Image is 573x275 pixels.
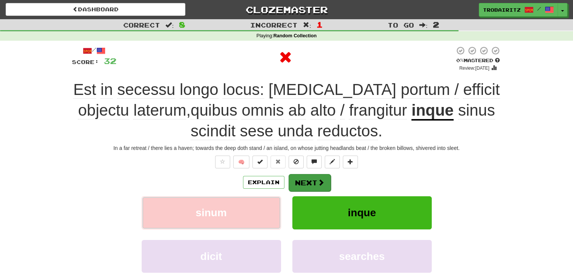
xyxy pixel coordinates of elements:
span: unda [278,122,313,140]
span: 1 [316,20,323,29]
span: longo [180,81,219,99]
span: 8 [179,20,185,29]
span: : [419,22,428,28]
span: secessu [117,81,175,99]
button: 🧠 [233,156,249,168]
span: Est [73,81,96,99]
span: reductos [317,122,378,140]
button: Reset to 0% Mastered (alt+r) [270,156,286,168]
a: Dashboard [6,3,185,16]
span: : [303,22,311,28]
button: Ignore sentence (alt+i) [289,156,304,168]
span: Incorrect [250,21,298,29]
a: Trobairitz / [479,3,558,17]
button: sinum [142,196,281,229]
span: . [191,101,495,140]
span: , [73,81,500,119]
small: Review: [DATE] [459,66,489,71]
button: searches [292,240,432,273]
button: Edit sentence (alt+d) [325,156,340,168]
span: Score: [72,59,99,65]
span: / [454,81,459,99]
button: inque [292,196,432,229]
span: ab [288,101,306,119]
span: Trobairitz [483,6,521,13]
a: Clozemaster [197,3,376,16]
span: objectu [78,101,129,119]
span: portum [401,81,450,99]
button: Favorite sentence (alt+f) [215,156,230,168]
span: omnis [241,101,284,119]
button: Discuss sentence (alt+u) [307,156,322,168]
div: In a far retreat / there lies a haven; towards the deep doth stand / an island, on whose jutting ... [72,144,501,152]
button: Next [289,174,331,191]
span: 32 [104,56,116,66]
span: searches [339,251,385,262]
span: : [165,22,174,28]
button: Explain [243,176,284,189]
button: Set this sentence to 100% Mastered (alt+m) [252,156,267,168]
span: alto [310,101,336,119]
span: sinus [458,101,495,119]
div: Mastered [455,57,501,64]
span: quibus [191,101,237,119]
span: efficit [463,81,500,99]
span: locus: [223,81,264,99]
div: / [72,46,116,55]
span: sese [240,122,274,140]
u: inque [411,101,454,121]
span: Correct [123,21,160,29]
button: Add to collection (alt+a) [343,156,358,168]
span: / [537,6,541,11]
span: / [340,101,345,119]
button: dicit [142,240,281,273]
span: frangitur [349,101,407,119]
span: inque [348,207,376,218]
strong: Random Collection [274,33,317,38]
span: 2 [433,20,439,29]
span: laterum [133,101,186,119]
span: scindit [191,122,235,140]
span: sinum [196,207,226,218]
span: in [101,81,113,99]
span: 0 % [456,57,464,63]
span: To go [388,21,414,29]
span: dicit [200,251,222,262]
span: [MEDICAL_DATA] [269,81,396,99]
